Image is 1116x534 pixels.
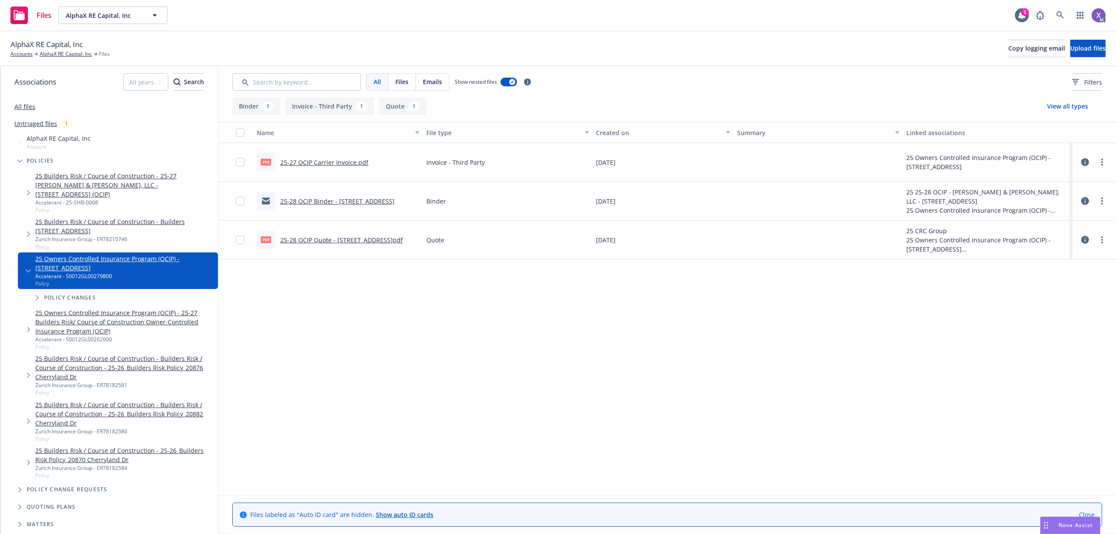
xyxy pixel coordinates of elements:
[906,187,1069,206] div: 25 25-28 OCIP - [PERSON_NAME] & [PERSON_NAME], LLC - [STREET_ADDRESS]
[1031,7,1049,24] a: Report a Bug
[236,128,245,137] input: Select all
[35,464,214,472] div: Zurich Insurance Group - ER78182584
[356,102,367,111] div: 1
[596,197,616,206] span: [DATE]
[596,235,616,245] span: [DATE]
[1058,521,1093,529] span: Nova Assist
[261,159,271,165] span: pdf
[35,428,214,435] div: Zurich Insurance Group - ER78182580
[906,206,1069,215] div: 25 Owners Controlled Insurance Program (OCIP) - [STREET_ADDRESS]
[426,158,485,167] span: Invoice - Third Party
[280,197,395,205] a: 25-28 OCIP Binder - [STREET_ADDRESS]
[1084,78,1102,87] span: Filters
[1070,44,1106,52] span: Upload files
[35,280,214,287] span: Policy
[35,199,214,206] div: Accelerant - 25-SHB-0008
[280,236,403,244] a: 25-28 OCIP Quote - [STREET_ADDRESS]pdf
[426,128,579,137] div: File type
[596,128,721,137] div: Created on
[257,128,410,137] div: Name
[1072,7,1089,24] a: Switch app
[174,78,180,85] svg: Search
[35,381,214,389] div: Zurich Insurance Group - ER78182581
[286,98,374,115] button: Invoice - Third Party
[174,73,204,91] button: SearchSearch
[14,119,57,128] a: Untriaged files
[1072,78,1102,87] span: Filters
[1021,8,1029,16] div: 1
[426,235,444,245] span: Quote
[35,435,214,442] span: Policy
[236,197,245,205] input: Toggle Row Selected
[232,73,361,91] input: Search by keyword...
[261,236,271,243] span: pdf
[253,122,423,143] button: Name
[379,98,426,115] button: Quote
[35,354,214,381] a: 25 Builders Risk / Course of Construction - Builders Risk / Course of Construction - 25-26_Builde...
[596,158,616,167] span: [DATE]
[174,74,204,90] div: Search
[737,128,890,137] div: Summary
[232,98,280,115] button: Binder
[1092,8,1106,22] img: photo
[44,295,96,300] span: Policy changes
[7,3,55,27] a: Files
[1040,517,1100,534] button: Nova Assist
[35,235,214,243] div: Zurich Insurance Group - ER78215746
[99,50,110,58] span: Files
[395,77,408,86] span: Files
[35,206,214,214] span: Policy
[10,50,33,58] a: Accounts
[35,389,214,396] span: Policy
[27,158,54,163] span: Policies
[592,122,734,143] button: Created on
[35,272,214,280] div: Accelerant - S0012GL00279800
[906,128,1069,137] div: Linked associations
[1097,196,1107,206] a: more
[1072,73,1102,91] button: Filters
[376,510,433,519] a: Show auto ID cards
[35,254,214,272] a: 25 Owners Controlled Insurance Program (OCIP) - [STREET_ADDRESS]
[1097,235,1107,245] a: more
[14,102,35,111] a: All files
[262,102,274,111] div: 1
[236,235,245,244] input: Toggle Row Selected
[423,122,592,143] button: File type
[35,217,214,235] a: 25 Builders Risk / Course of Construction - Builders [STREET_ADDRESS]
[734,122,903,143] button: Summary
[35,343,214,350] span: Policy
[1008,44,1065,52] span: Copy logging email
[1051,7,1069,24] a: Search
[35,308,214,336] a: 25 Owners Controlled Insurance Program (OCIP) - 25-27 Builders Risk/ Course of Construction Owner...
[1041,517,1051,534] div: Drag to move
[14,76,56,88] span: Associations
[906,153,1069,171] div: 25 Owners Controlled Insurance Program (OCIP) - [STREET_ADDRESS]
[236,158,245,167] input: Toggle Row Selected
[40,50,92,58] a: AlphaX RE Capital, Inc
[455,78,497,85] span: Show nested files
[27,143,91,150] span: Account
[35,171,214,199] a: 25 Builders Risk / Course of Construction - 25-27 [PERSON_NAME] & [PERSON_NAME], LLC - [STREET_AD...
[250,510,433,519] span: Files labeled as "Auto ID card" are hidden.
[35,446,214,464] a: 25 Builders Risk / Course of Construction - 25-26_Builders Risk Policy_20870 Cherryland Dr
[906,235,1069,254] div: 25 Owners Controlled Insurance Program (OCIP) - [STREET_ADDRESS]
[37,12,51,19] span: Files
[1070,40,1106,57] button: Upload files
[1033,98,1102,115] button: View all types
[423,77,442,86] span: Emails
[10,39,83,50] span: AlphaX RE Capital, Inc
[61,119,72,129] div: 1
[58,7,167,24] button: AlphaX RE Capital, Inc
[1097,157,1107,167] a: more
[1079,510,1095,519] a: Close
[408,102,420,111] div: 1
[426,197,446,206] span: Binder
[27,522,54,527] span: Matters
[906,226,1069,235] div: 25 CRC Group
[280,158,368,167] a: 25-27 OCIP Carrier Invoice.pdf
[35,336,214,343] div: Accelerant - S0012GL00262000
[66,11,141,20] span: AlphaX RE Capital, Inc
[35,243,214,251] span: Policy
[27,487,107,492] span: Policy change requests
[35,400,214,428] a: 25 Builders Risk / Course of Construction - Builders Risk / Course of Construction - 25-26_Builde...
